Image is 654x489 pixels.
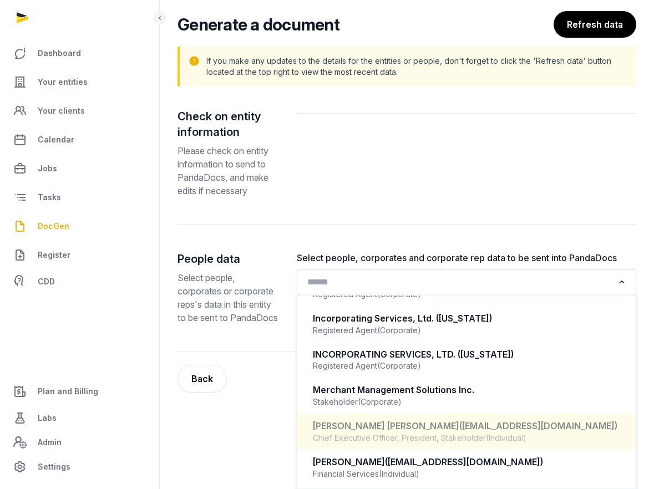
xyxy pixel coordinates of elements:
[38,75,88,89] span: Your entities
[9,155,150,182] a: Jobs
[38,385,98,398] span: Plan and Billing
[313,468,620,480] div: Financial Services
[38,460,70,473] span: Settings
[38,104,85,118] span: Your clients
[9,98,150,124] a: Your clients
[178,251,279,267] h2: People data
[313,325,620,336] div: Registered Agent
[206,55,627,78] p: If you make any updates to the details for the entities or people, don't forget to click the 'Ref...
[178,365,227,393] button: Back
[313,456,620,468] div: [PERSON_NAME]
[178,271,279,324] p: Select people, corporates or corporate reps's data in this entity to be sent to PandaDocs
[38,162,57,175] span: Jobs
[297,251,636,264] label: Select people, corporates and corporate rep data to be sent into PandaDocs
[385,456,543,467] span: ([EMAIL_ADDRESS][DOMAIN_NAME])
[38,436,62,449] span: Admin
[9,126,150,153] a: Calendar
[9,213,150,240] a: DocGen
[38,220,69,233] span: DocGen
[313,396,620,407] div: Stakeholder
[9,184,150,211] a: Tasks
[38,191,61,204] span: Tasks
[313,432,620,444] div: Chief Executive Officer, President, Stakeholder
[9,405,150,431] a: Labs
[9,431,150,454] a: Admin
[313,420,620,432] div: [PERSON_NAME] [PERSON_NAME]
[313,360,620,371] div: Registered Agent
[9,40,150,67] a: Dashboard
[38,47,81,60] span: Dashboard
[9,454,150,480] a: Settings
[303,274,614,290] input: Search for option
[313,384,620,396] div: Merchant Management Solutions Inc.
[178,109,279,140] h2: Check on entity information
[38,133,74,146] span: Calendar
[358,396,402,407] span: (Corporate)
[377,360,421,371] span: (Corporate)
[377,325,421,336] span: (Corporate)
[38,275,55,288] span: CDD
[9,242,150,268] a: Register
[178,144,279,197] p: Please check on entity information to send to PandaDocs, and make edits if necessary
[379,468,419,480] span: (Individual)
[554,11,636,38] button: Refresh data
[313,312,620,325] div: Incorporating Services, Ltd. ([US_STATE])
[9,271,150,293] a: CDD
[9,378,150,405] a: Plan and Billing
[486,432,526,444] span: (Individual)
[459,420,617,431] span: ([EMAIL_ADDRESS][DOMAIN_NAME])
[313,348,620,361] div: INCORPORATING SERVICES, LTD. ([US_STATE])
[302,272,631,292] div: Search for option
[38,248,70,262] span: Register
[38,411,57,425] span: Labs
[9,69,150,95] a: Your entities
[178,14,339,34] h2: Generate a document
